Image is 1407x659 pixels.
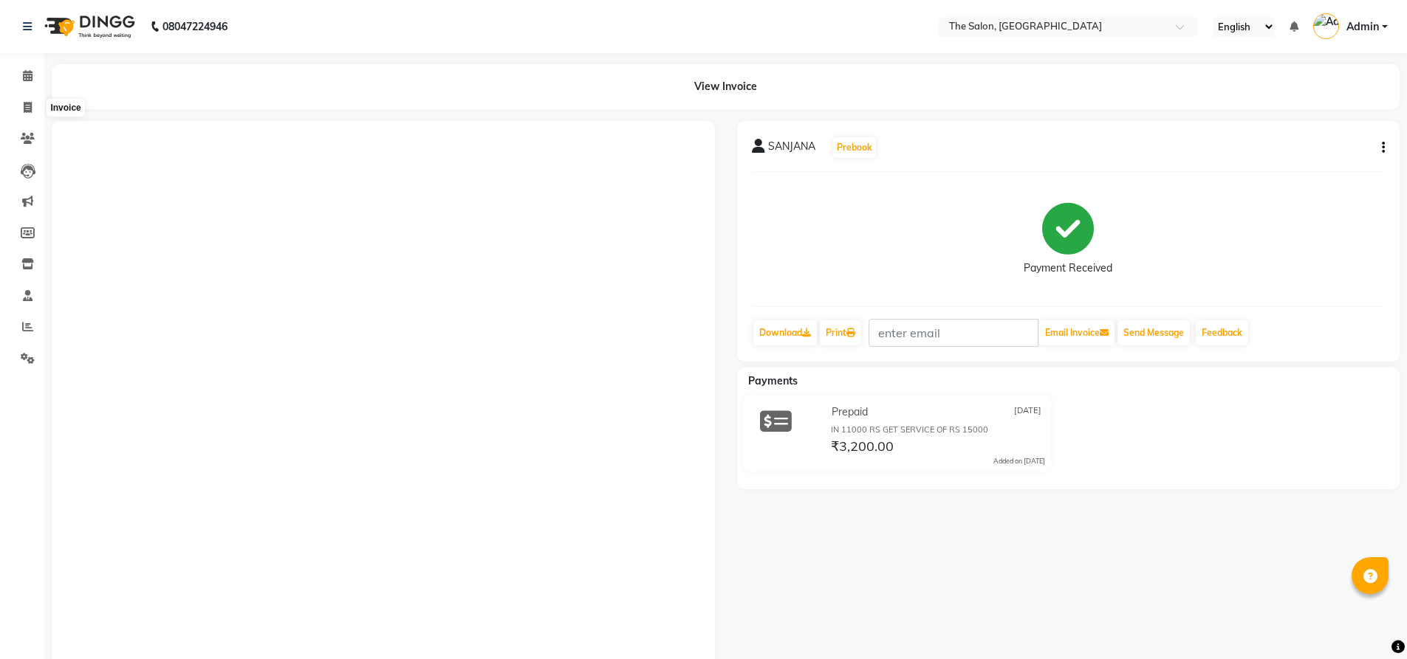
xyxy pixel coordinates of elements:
button: Send Message [1117,320,1190,345]
span: [DATE] [1014,404,1041,420]
a: Feedback [1196,320,1248,345]
span: ₹3,200.00 [831,438,894,458]
input: enter email [869,319,1038,347]
span: SANJANA [768,139,815,159]
div: Invoice [47,99,84,117]
div: View Invoice [52,64,1400,109]
img: Admin [1313,13,1339,39]
button: Prebook [833,137,876,158]
iframe: chat widget [1345,600,1392,644]
a: Print [820,320,861,345]
img: logo [38,6,139,47]
a: Download [753,320,817,345]
span: Prepaid [832,404,868,420]
div: Added on [DATE] [993,456,1045,466]
b: 08047224946 [162,6,227,47]
button: Email Invoice [1039,320,1115,345]
div: IN 11000 RS GET SERVICE OF RS 15000 [831,424,1045,436]
span: Payments [748,374,798,387]
span: Admin [1346,19,1379,35]
div: Payment Received [1024,261,1112,276]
